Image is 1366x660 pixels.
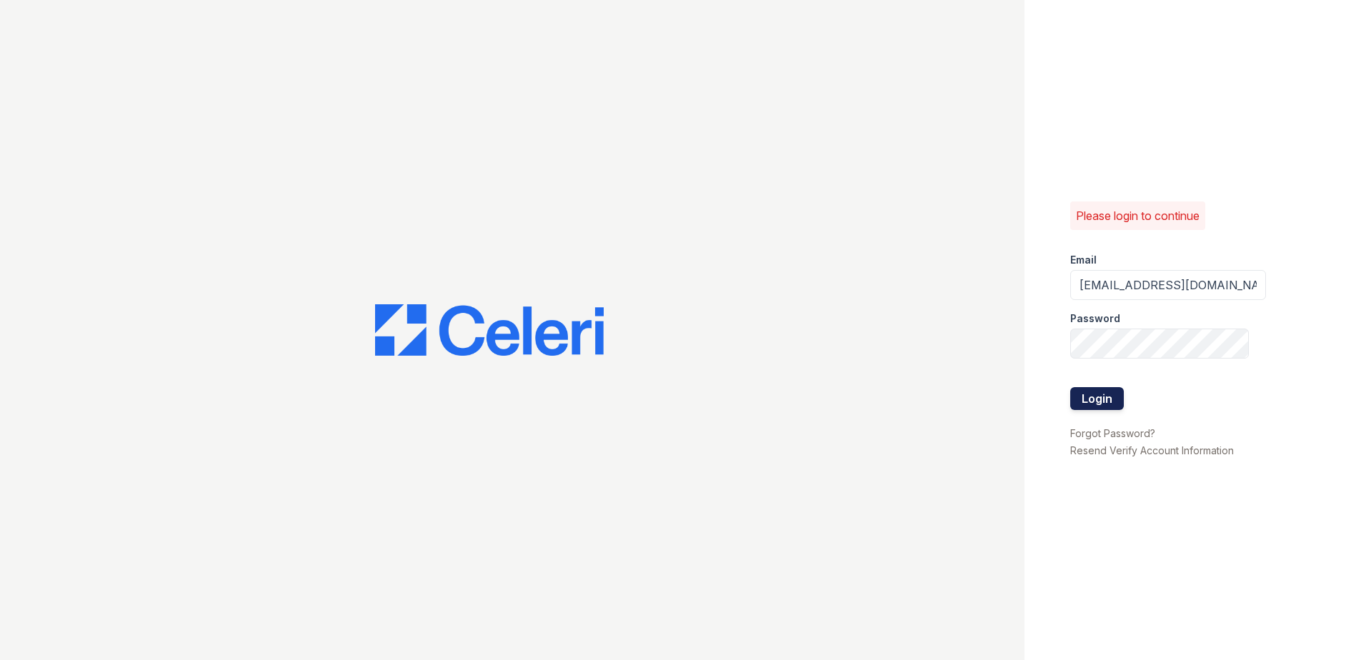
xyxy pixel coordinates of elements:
[1070,311,1120,326] label: Password
[1070,427,1155,439] a: Forgot Password?
[1070,387,1124,410] button: Login
[375,304,604,356] img: CE_Logo_Blue-a8612792a0a2168367f1c8372b55b34899dd931a85d93a1a3d3e32e68fde9ad4.png
[1070,253,1097,267] label: Email
[1076,207,1200,224] p: Please login to continue
[1070,444,1234,456] a: Resend Verify Account Information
